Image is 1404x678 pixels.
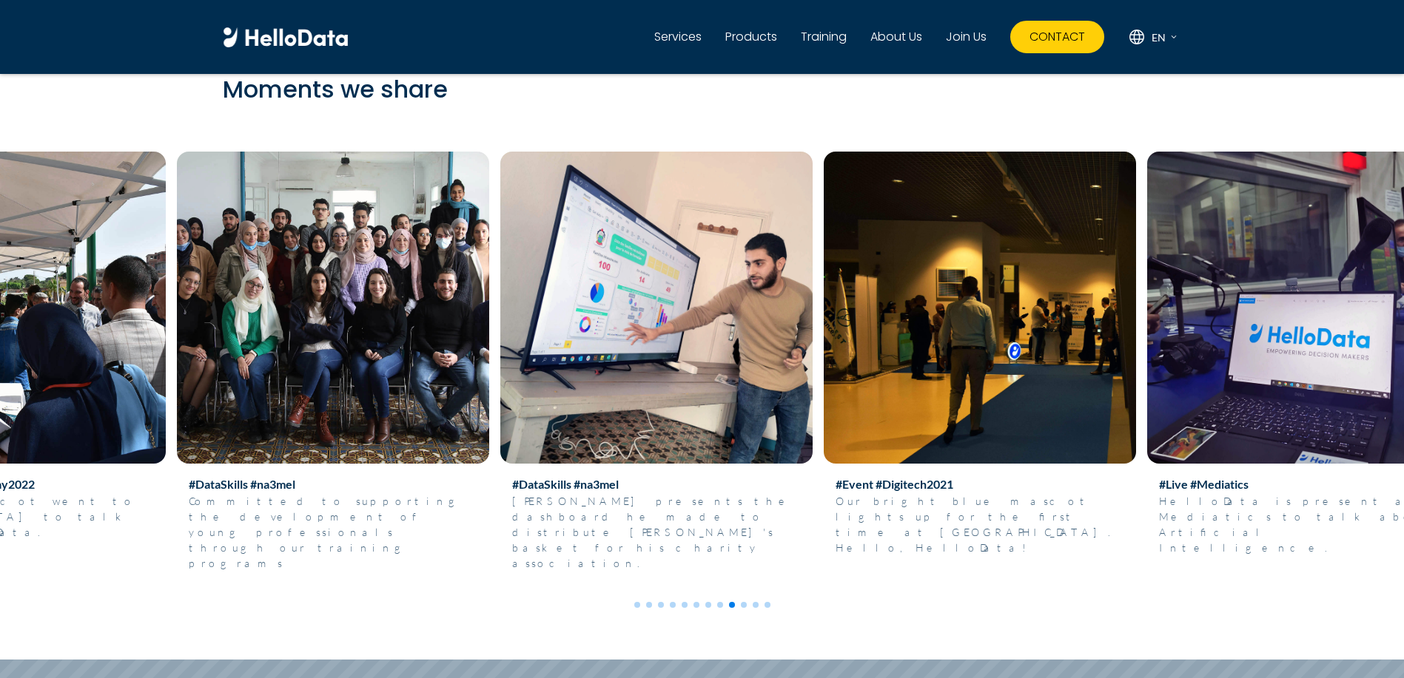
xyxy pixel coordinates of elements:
img: #Event #Digitech2021 [824,152,1136,464]
a: HelloData [223,27,349,47]
a: About Us [870,28,922,46]
bdi: #Live #Mediatics [1159,477,1249,491]
p: Committed to supporting the development of young professionals through our training programs [189,493,477,571]
span: en [1152,30,1166,45]
bdi: #Event #Digitech2021 [836,477,953,491]
a: Products [725,28,777,46]
div: en [1128,21,1182,53]
a: Training [801,28,847,46]
img: #DataSkills #na3mel [500,152,813,464]
a: Join Us [946,28,987,46]
bdi: #DataSkills #na3mel [512,477,619,491]
a: Services [654,28,702,46]
p: Our bright blue mascot lights up for the first time at [GEOGRAPHIC_DATA]. Hello, HelloData! [836,493,1124,555]
bdi: #DataSkills #na3mel [189,477,295,491]
img: #DataSkills #na3mel [177,152,489,464]
a: Contact [1010,21,1104,53]
p: [PERSON_NAME] presents the dashboard he made to distribute [PERSON_NAME]'s basket for his charity... [512,493,801,571]
h2: Moments we share [223,75,1182,127]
